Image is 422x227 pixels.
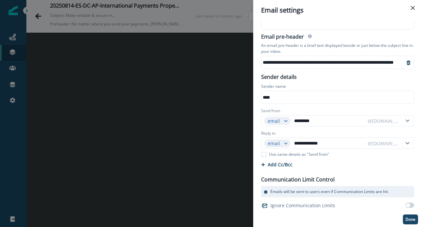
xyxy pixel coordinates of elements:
[261,176,335,183] p: Communication Limit Control
[268,140,281,147] div: email
[403,214,418,224] button: Done
[270,189,389,195] p: Emails will be sent to users even if Communication Limits are hit.
[261,108,280,114] label: Send from
[261,41,414,56] p: An email pre-header is a brief text displayed beside or just below the subject line in your inbox.
[257,72,301,81] p: Sender details
[269,151,329,157] p: Use same details as "Send from"
[261,161,292,168] button: Add Cc/Bcc
[261,83,286,91] p: Sender name
[261,5,414,15] div: Email settings
[368,117,399,124] div: @[DOMAIN_NAME]
[406,217,415,222] p: Done
[261,130,276,136] label: Reply to
[268,117,281,124] div: email
[261,34,304,41] h2: Email pre-header
[270,202,335,209] p: Ignore Communication Limits
[368,140,399,147] div: @[DOMAIN_NAME]
[406,60,411,65] svg: remove-preheader
[407,3,418,13] button: Close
